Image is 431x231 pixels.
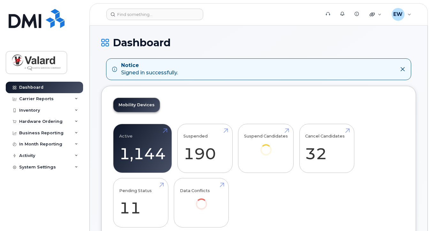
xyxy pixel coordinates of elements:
h1: Dashboard [101,37,416,48]
a: Cancel Candidates 32 [305,127,348,169]
a: Suspend Candidates [244,127,288,164]
a: Data Conflicts [180,182,223,219]
a: Pending Status 11 [119,182,162,224]
a: Suspended 190 [183,127,227,169]
strong: Notice [121,62,178,69]
div: Signed in successfully. [121,62,178,77]
a: Mobility Devices [113,98,160,112]
a: Active 1,144 [119,127,166,169]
